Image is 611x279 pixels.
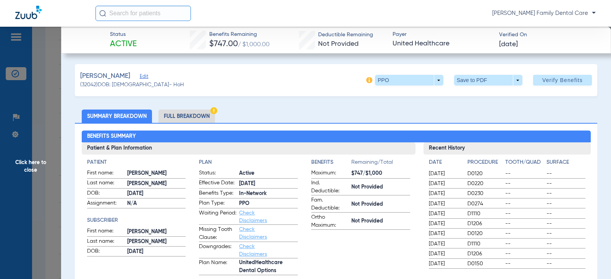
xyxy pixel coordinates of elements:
span: Active [239,169,298,177]
span: [PERSON_NAME] [127,238,186,246]
span: [DATE] [127,190,186,198]
span: -- [505,230,544,237]
span: -- [505,210,544,218]
app-breakdown-title: Benefits [311,158,351,169]
input: Search for patients [95,6,191,21]
span: $747/$1,000 [351,169,410,177]
span: [PERSON_NAME] Family Dental Care [492,10,596,17]
button: PPO [375,75,443,85]
span: -- [505,200,544,208]
h3: Patient & Plan Information [82,142,416,155]
span: Payer [393,31,492,39]
span: D0150 [467,260,502,268]
span: -- [546,180,585,187]
span: Waiting Period: [199,209,236,224]
li: Full Breakdown [158,110,215,123]
span: First name: [87,169,124,178]
span: -- [505,170,544,177]
li: Summary Breakdown [82,110,152,123]
span: Not Provided [318,40,359,47]
span: Remaining/Total [351,158,410,169]
a: Check Disclaimers [239,227,267,240]
h4: Surface [546,158,585,166]
span: -- [546,170,585,177]
button: Save to PDF [454,75,522,85]
span: -- [546,190,585,197]
span: [PERSON_NAME] [127,228,186,236]
app-breakdown-title: Tooth/Quad [505,158,544,169]
span: -- [505,180,544,187]
span: Status [110,31,137,39]
span: -- [546,220,585,227]
span: Downgrades: [199,243,236,258]
span: DOB: [87,247,124,256]
h4: Date [429,158,461,166]
span: Benefits Type: [199,189,236,198]
span: Ind. Deductible: [311,179,349,195]
span: D1206 [467,220,502,227]
app-breakdown-title: Subscriber [87,216,186,224]
span: Plan Name: [199,259,236,275]
span: -- [546,200,585,208]
span: [DATE] [429,200,461,208]
span: Deductible Remaining [318,31,373,39]
span: United Healthcare [393,39,492,48]
img: Search Icon [99,10,106,17]
span: Verify Benefits [542,77,583,83]
span: DOB: [87,189,124,198]
span: [DATE] [429,250,461,258]
span: [DATE] [499,40,518,49]
span: Last name: [87,179,124,188]
span: [DATE] [429,170,461,177]
span: [DATE] [429,180,461,187]
span: Effective Date: [199,179,236,188]
h2: Benefits Summary [82,131,591,143]
span: Plan Type: [199,199,236,208]
span: In-Network [239,190,298,198]
h4: Benefits [311,158,351,166]
span: [DATE] [429,220,461,227]
span: [PERSON_NAME] [127,180,186,188]
a: Check Disclaimers [239,210,267,223]
span: Benefits Remaining [209,31,270,39]
h4: Tooth/Quad [505,158,544,166]
span: Status: [199,169,236,178]
span: [PERSON_NAME] [80,71,130,81]
span: Maximum: [311,169,349,178]
span: D1110 [467,210,502,218]
img: Hazard [210,107,217,114]
span: D0120 [467,170,502,177]
span: Assignment: [87,199,124,208]
span: Last name: [87,237,124,247]
img: info-icon [366,77,372,83]
span: D0120 [467,230,502,237]
span: -- [505,190,544,197]
h4: Procedure [467,158,502,166]
img: Zuub Logo [15,6,42,19]
span: [DATE] [239,180,298,188]
h4: Plan [199,158,298,166]
span: D0230 [467,190,502,197]
span: Not Provided [351,217,410,225]
span: D0274 [467,200,502,208]
span: $747.00 [209,40,238,48]
span: D0220 [467,180,502,187]
span: -- [546,260,585,268]
app-breakdown-title: Procedure [467,158,502,169]
a: Check Disclaimers [239,244,267,257]
span: Ortho Maximum: [311,213,349,229]
span: Active [110,39,137,50]
span: [DATE] [429,260,461,268]
span: -- [505,260,544,268]
span: -- [546,210,585,218]
span: (32042) DOB: [DEMOGRAPHIC_DATA] - HoH [80,81,184,89]
span: PPO [239,200,298,208]
span: -- [546,240,585,248]
span: Verified On [499,31,599,39]
span: -- [546,230,585,237]
span: Fam. Deductible: [311,196,349,212]
span: -- [505,220,544,227]
span: N/A [127,200,186,208]
span: [DATE] [429,230,461,237]
span: -- [505,250,544,258]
